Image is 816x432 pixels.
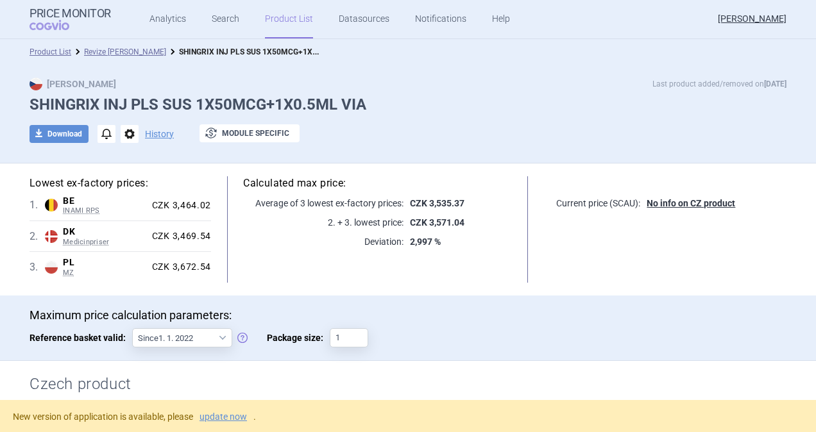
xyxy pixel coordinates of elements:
li: Revize Max Price [71,46,166,58]
a: Price MonitorCOGVIO [30,7,111,31]
li: Product List [30,46,71,58]
strong: Price Monitor [30,7,111,20]
span: DK [63,226,147,238]
h1: SHINGRIX INJ PLS SUS 1X50MCG+1X0.5ML VIA [30,96,786,114]
span: COGVIO [30,20,87,30]
select: Reference basket valid: [132,328,232,347]
img: CZ [30,78,42,90]
span: 3 . [30,260,45,275]
a: update now [200,412,247,421]
strong: No info on CZ product [647,198,735,208]
strong: CZK 3,535.37 [410,198,464,208]
strong: [PERSON_NAME] [30,79,116,89]
h2: Czech product [30,374,786,395]
p: Current price (SCAU): [544,197,640,210]
strong: [DATE] [764,79,786,88]
img: Poland [45,261,58,274]
img: Belgium [45,199,58,212]
div: CZK 3,469.54 [147,231,211,242]
p: 2. + 3. lowest price: [243,216,404,229]
p: Last product added/removed on [652,78,786,90]
span: MZ [63,269,147,278]
span: Medicinpriser [63,238,147,247]
h5: Lowest ex-factory prices: [30,176,211,190]
span: INAMI RPS [63,206,147,215]
span: 1 . [30,197,45,213]
p: Maximum price calculation parameters: [30,308,786,322]
button: Download [30,125,89,143]
input: Package size: [330,328,368,347]
li: SHINGRIX INJ PLS SUS 1X50MCG+1X0.5ML VIA [166,46,320,58]
p: Average of 3 lowest ex-factory prices: [243,197,404,210]
button: History [145,129,174,138]
img: Denmark [45,230,58,243]
span: PL [63,257,147,269]
div: CZK 3,464.02 [147,200,211,212]
strong: SHINGRIX INJ PLS SUS 1X50MCG+1X0.5ML VIA [179,45,350,57]
span: 2 . [30,229,45,244]
a: Revize [PERSON_NAME] [84,47,166,56]
button: Module specific [200,124,300,142]
h5: Calculated max price: [243,176,512,190]
span: BE [63,195,147,207]
strong: CZK 3,571.04 [410,217,464,228]
span: New version of application is available, please . [13,411,256,422]
span: Package size: [267,328,330,347]
p: Deviation: [243,235,404,248]
span: Reference basket valid: [30,328,132,347]
a: Product List [30,47,71,56]
div: CZK 3,672.54 [147,262,211,273]
strong: 2,997 % [410,237,441,247]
